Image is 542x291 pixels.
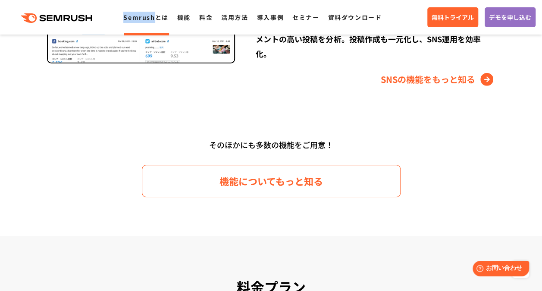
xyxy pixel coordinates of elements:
[465,257,533,282] iframe: Help widget launcher
[257,13,284,22] a: 導入事例
[427,7,478,27] a: 無料トライアル
[199,13,213,22] a: 料金
[177,13,191,22] a: 機能
[23,137,519,153] div: そのほかにも多数の機能をご用意！
[328,13,382,22] a: 資料ダウンロード
[256,17,495,61] div: 競合のSNSアカウントをトラッキングし、投稿パターンやエンゲージメントの高い投稿を分析。投稿作成も一元化し、SNS運用を効率化。
[381,73,495,86] a: SNSの機能をもっと知る
[489,13,531,22] span: デモを申し込む
[292,13,319,22] a: セミナー
[219,174,323,189] span: 機能についてもっと知る
[221,13,248,22] a: 活用方法
[432,13,474,22] span: 無料トライアル
[123,13,168,22] a: Semrushとは
[142,165,401,197] a: 機能についてもっと知る
[485,7,536,27] a: デモを申し込む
